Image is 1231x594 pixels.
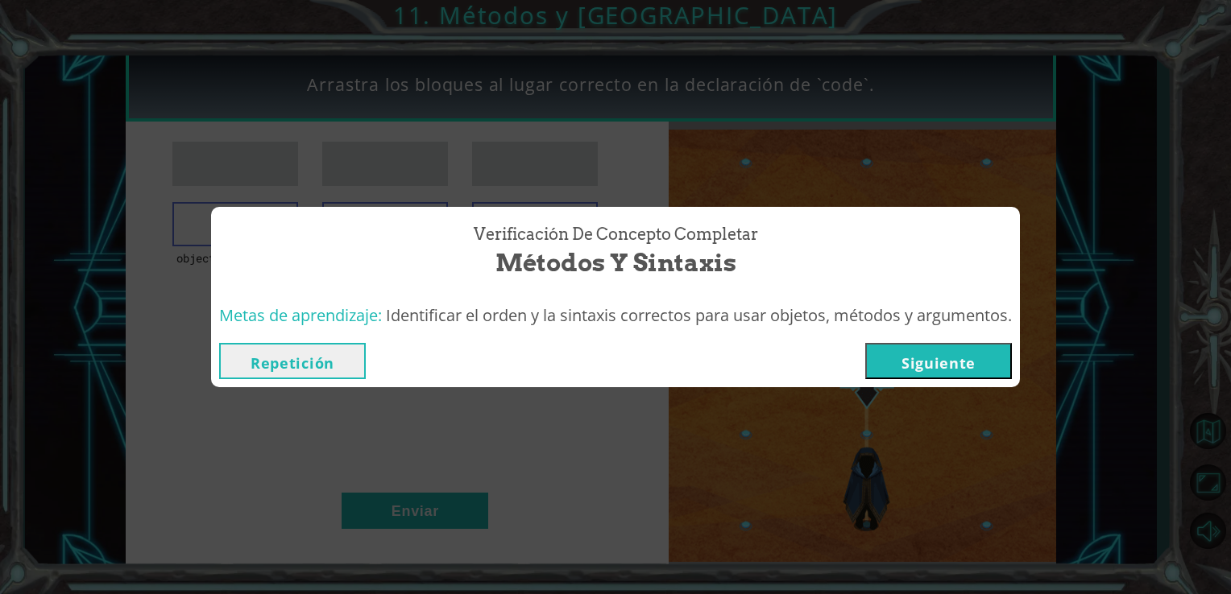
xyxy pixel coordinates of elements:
span: Identificar el orden y la sintaxis correctos para usar objetos, métodos y argumentos. [386,304,1012,326]
button: Repetición [219,343,366,379]
span: Metas de aprendizaje: [219,304,382,326]
button: Siguiente [865,343,1012,379]
span: Métodos y Sintaxis [495,245,736,280]
span: Verificación de Concepto Completar [474,223,758,246]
